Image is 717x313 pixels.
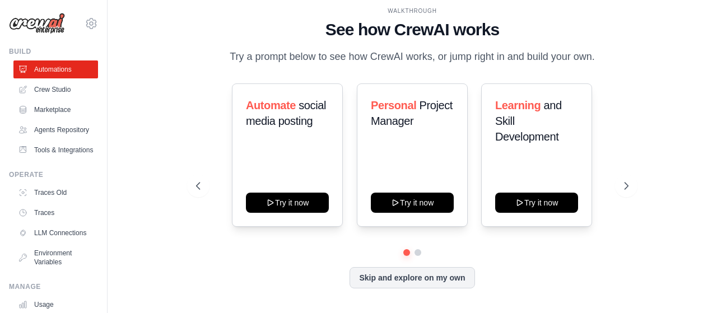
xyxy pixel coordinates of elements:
[9,282,98,291] div: Manage
[13,184,98,202] a: Traces Old
[13,244,98,271] a: Environment Variables
[13,121,98,139] a: Agents Repository
[246,99,296,111] span: Automate
[13,141,98,159] a: Tools & Integrations
[495,99,541,111] span: Learning
[13,224,98,242] a: LLM Connections
[350,267,474,288] button: Skip and explore on my own
[224,49,600,65] p: Try a prompt below to see how CrewAI works, or jump right in and build your own.
[371,193,454,213] button: Try it now
[371,99,416,111] span: Personal
[196,20,628,40] h1: See how CrewAI works
[13,204,98,222] a: Traces
[9,13,65,34] img: Logo
[246,193,329,213] button: Try it now
[13,101,98,119] a: Marketplace
[246,99,326,127] span: social media posting
[9,47,98,56] div: Build
[495,99,562,143] span: and Skill Development
[13,81,98,99] a: Crew Studio
[371,99,453,127] span: Project Manager
[13,60,98,78] a: Automations
[9,170,98,179] div: Operate
[661,259,717,313] iframe: Chat Widget
[495,193,578,213] button: Try it now
[196,7,628,15] div: WALKTHROUGH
